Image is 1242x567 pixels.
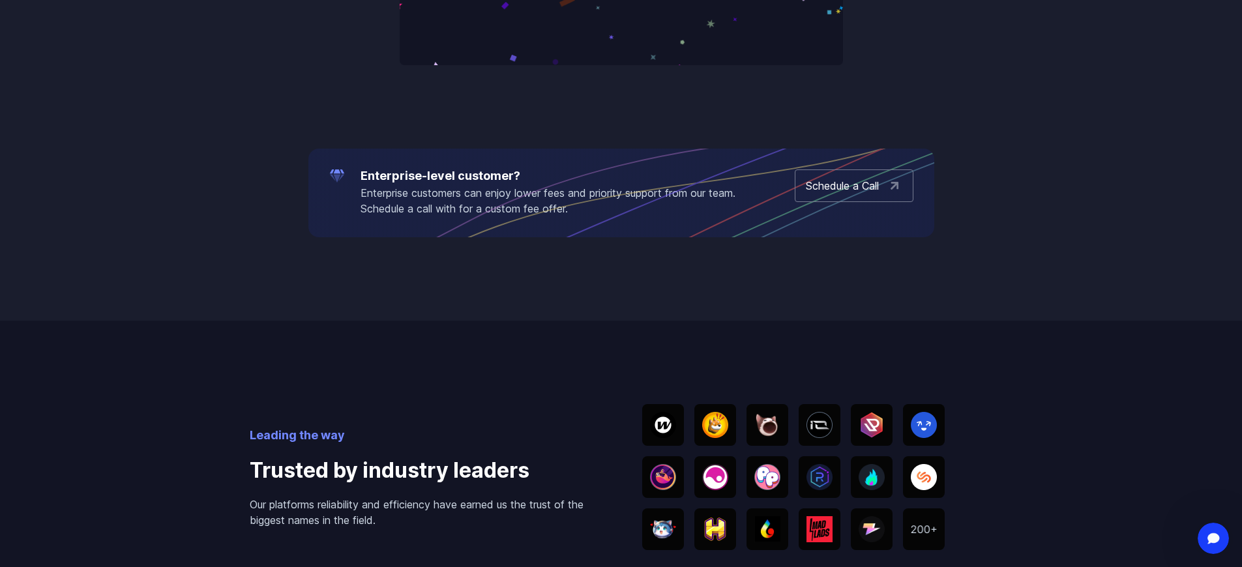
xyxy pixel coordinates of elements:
img: SolBlaze [859,464,885,490]
iframe: Intercom live chat [1198,523,1229,554]
img: UpRock [859,412,885,438]
h4: Trusted by industry leaders [250,455,600,486]
img: Zeus [859,516,885,542]
a: Schedule a Call [795,169,913,202]
img: Honeyland [702,517,728,541]
img: Popcat [754,412,780,438]
img: WEN [650,519,676,539]
img: IOnet [806,412,833,438]
img: MadLads [806,516,833,542]
img: Whales market [650,464,676,490]
img: Radyum [806,464,833,490]
img: BONK [702,412,728,438]
p: Our platforms reliability and efficiency have earned us the trust of the biggest names in the field. [250,497,600,528]
img: Turbos [754,516,780,542]
img: Wornhole [650,412,676,438]
p: Schedule a Call [806,178,879,194]
img: SEND [911,412,937,438]
img: Elixir Games [702,464,728,490]
p: Leading the way [250,426,600,444]
img: arrow [887,178,902,194]
img: Solend [911,464,937,490]
img: Pool Party [754,464,780,490]
img: 200+ [911,525,937,534]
